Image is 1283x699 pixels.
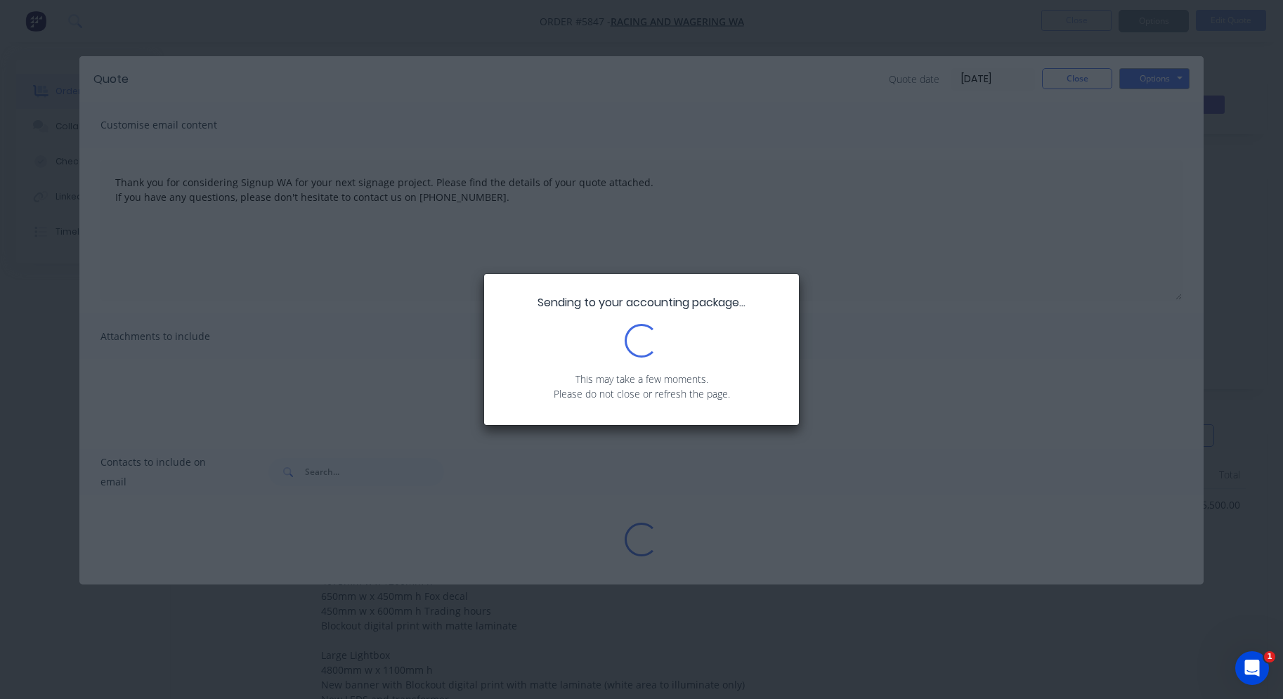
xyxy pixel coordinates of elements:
[505,386,778,401] p: Please do not close or refresh the page.
[1235,651,1269,685] iframe: Intercom live chat
[1264,651,1275,662] span: 1
[247,6,272,32] div: Close
[538,294,745,311] span: Sending to your accounting package...
[505,372,778,386] p: This may take a few moments.
[9,6,36,32] button: go back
